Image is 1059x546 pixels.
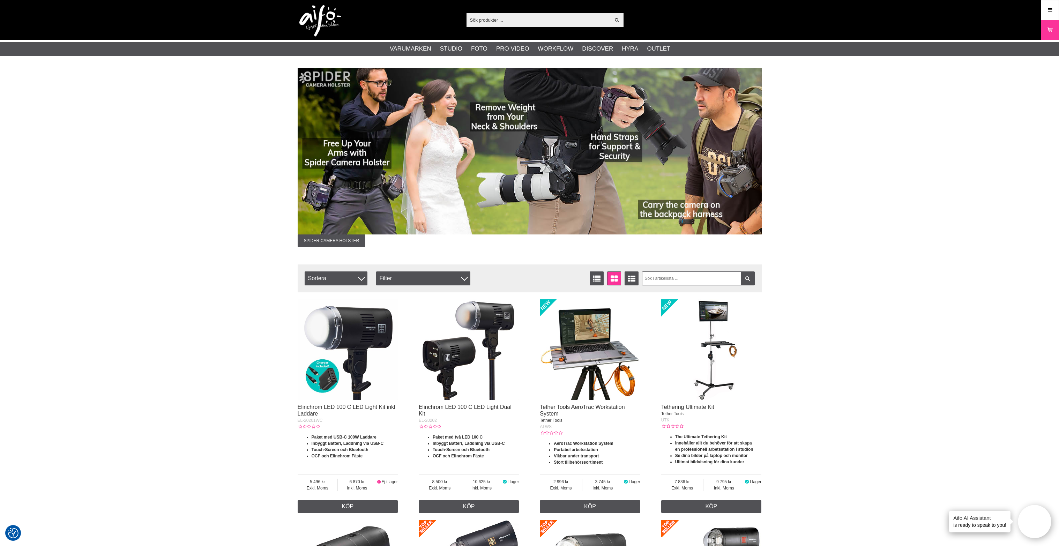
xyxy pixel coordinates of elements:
[381,479,398,484] span: Ej i lager
[582,479,623,485] span: 3 745
[554,441,613,446] strong: AeroTrac Workstation System
[305,271,367,285] span: Sortera
[376,479,382,484] i: Ej i lager
[538,44,573,53] a: Workflow
[540,404,625,417] a: Tether Tools AeroTrac Workstation System
[554,447,598,452] strong: Portabel arbetsstation
[298,424,320,430] div: Kundbetyg: 0
[298,68,762,234] img: Annons:006 banner-SpiderGear2.jpg
[440,44,462,53] a: Studio
[540,299,640,400] img: Tether Tools AeroTrac Workstation System
[582,44,613,53] a: Discover
[628,479,640,484] span: I lager
[590,271,604,285] a: Listvisning
[642,271,755,285] input: Sök i artikellista ...
[298,485,338,491] span: Exkl. Moms
[647,44,670,53] a: Outlet
[312,447,368,452] strong: Touch-Screen och Bluetooth
[502,479,507,484] i: I lager
[540,500,640,513] a: Köp
[433,454,484,458] strong: OCF och Elinchrom Fäste
[625,271,639,285] a: Utökad listvisning
[8,528,18,538] img: Revisit consent button
[622,44,638,53] a: Hyra
[298,500,398,513] a: Köp
[607,271,621,285] a: Fönstervisning
[419,500,519,513] a: Köp
[433,447,490,452] strong: Touch-Screen och Bluetooth
[540,430,562,436] div: Kundbetyg: 0
[419,485,461,491] span: Exkl. Moms
[675,434,727,439] strong: The Ultimate Tethering Kit
[461,485,502,491] span: Inkl. Moms
[376,271,470,285] div: Filter
[312,435,376,440] strong: Paket med USB-C 100W Laddare
[338,479,376,485] span: 6 870
[419,299,519,400] img: Elinchrom LED 100 C LED Light Dual Kit
[661,485,703,491] span: Exkl. Moms
[8,527,18,539] button: Samtyckesinställningar
[554,454,599,458] strong: Vikbar under transport
[703,485,744,491] span: Inkl. Moms
[298,404,395,417] a: Elinchrom LED 100 C LED Light Kit inkl Laddare
[750,479,761,484] span: I lager
[312,441,384,446] strong: Inbyggt Batteri, Laddning via USB-C
[299,5,341,37] img: logo.png
[338,485,376,491] span: Inkl. Moms
[419,418,437,423] span: EL-20202
[496,44,529,53] a: Pro Video
[390,44,431,53] a: Varumärken
[661,404,714,410] a: Tethering Ultimate Kit
[675,459,744,464] strong: Ulitmat bildvisning för dina kunder
[419,424,441,430] div: Kundbetyg: 0
[582,485,623,491] span: Inkl. Moms
[675,447,753,452] strong: en professionell arbetsstation i studion
[661,411,684,416] span: Tether Tools
[661,479,703,485] span: 7 836
[661,500,762,513] a: Köp
[540,485,582,491] span: Exkl. Moms
[675,453,748,458] strong: Se dina bilder på laptop och monitor
[703,479,744,485] span: 9 795
[433,441,505,446] strong: Inbyggt Batteri, Laddning via USB-C
[540,418,562,423] span: Tether Tools
[461,479,502,485] span: 10 625
[540,479,582,485] span: 2 996
[298,418,323,423] span: EL-20201WC
[744,479,750,484] i: I lager
[471,44,487,53] a: Foto
[953,514,1006,522] h4: Aifo AI Assistant
[554,460,603,465] strong: Stort tillbehörssortiment
[623,479,629,484] i: I lager
[675,441,752,446] strong: Innehåller allt du behöver för att skapa
[298,479,338,485] span: 5 496
[298,68,762,247] a: Annons:006 banner-SpiderGear2.jpgSpider Camera Holster
[741,271,755,285] a: Filtrera
[419,404,512,417] a: Elinchrom LED 100 C LED Light Dual Kit
[949,511,1010,532] div: is ready to speak to you!
[419,479,461,485] span: 8 500
[467,15,611,25] input: Sök produkter ...
[540,424,552,429] span: ATWS
[312,454,363,458] strong: OCF och Elinchrom Fäste
[298,234,366,247] span: Spider Camera Holster
[507,479,519,484] span: I lager
[661,299,762,400] img: Tethering Ultimate Kit
[661,418,670,422] span: UTK
[298,299,398,400] img: Elinchrom LED 100 C LED Light Kit inkl Laddare
[433,435,483,440] strong: Paket med två LED 100 C
[661,423,684,429] div: Kundbetyg: 0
